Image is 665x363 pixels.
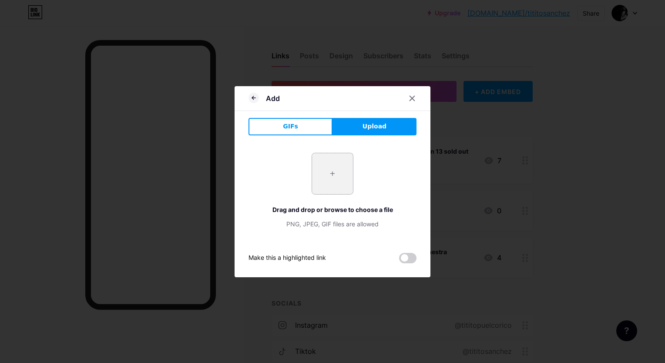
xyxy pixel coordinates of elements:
[249,219,416,229] div: PNG, JPEG, GIF files are allowed
[363,122,386,131] span: Upload
[249,253,326,263] div: Make this a highlighted link
[283,122,298,131] span: GIFs
[332,118,416,135] button: Upload
[249,205,416,214] div: Drag and drop or browse to choose a file
[249,118,332,135] button: GIFs
[266,93,280,104] div: Add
